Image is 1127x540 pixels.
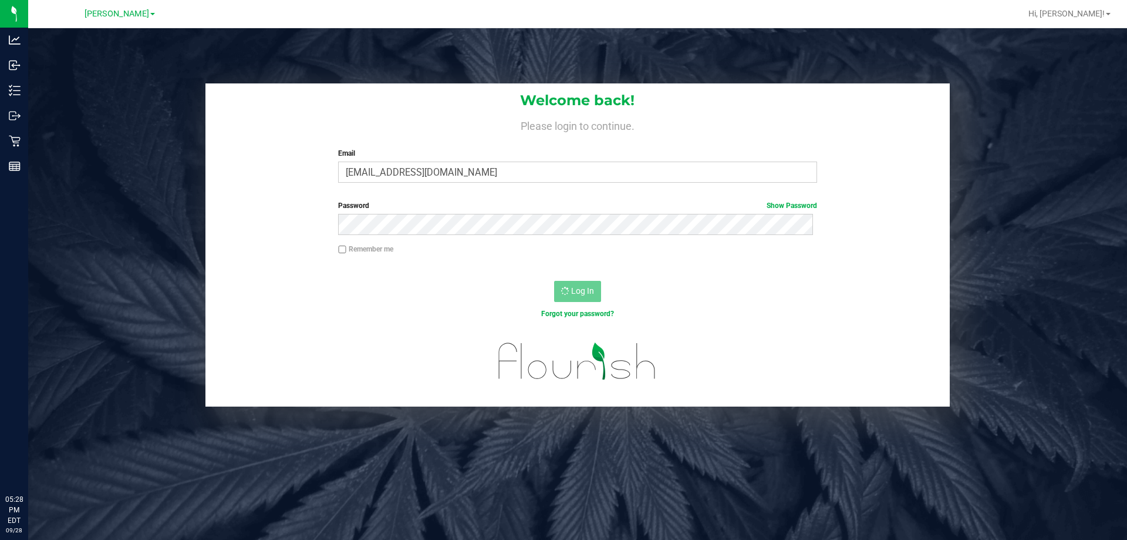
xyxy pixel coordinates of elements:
[5,494,23,526] p: 05:28 PM EDT
[767,202,817,210] a: Show Password
[9,110,21,122] inline-svg: Outbound
[9,85,21,96] inline-svg: Inventory
[9,160,21,172] inline-svg: Reports
[338,148,816,159] label: Email
[571,286,594,296] span: Log In
[541,310,614,318] a: Forgot your password?
[1028,9,1105,18] span: Hi, [PERSON_NAME]!
[85,9,149,19] span: [PERSON_NAME]
[484,331,670,391] img: flourish_logo.svg
[205,93,950,108] h1: Welcome back!
[338,246,346,254] input: Remember me
[338,244,393,254] label: Remember me
[554,281,601,302] button: Log In
[338,202,369,210] span: Password
[9,135,21,147] inline-svg: Retail
[9,59,21,71] inline-svg: Inbound
[9,34,21,46] inline-svg: Analytics
[205,118,950,132] h4: Please login to continue.
[5,526,23,535] p: 09/28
